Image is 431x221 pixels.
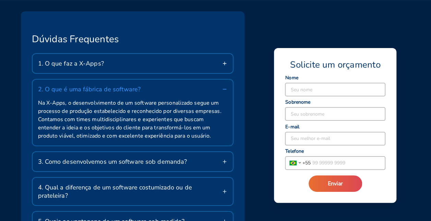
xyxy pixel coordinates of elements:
span: + 55 [302,159,311,166]
span: Enviar [328,180,343,187]
span: Na X-Apps, o desenvolvimento de um software personalizado segue um processo de produção estabelec... [38,99,228,140]
button: Enviar [309,175,362,192]
span: 2. O que é uma fábrica de software? [38,85,141,93]
input: Seu sobrenome [285,107,385,120]
span: Dúvidas Frequentes [32,33,119,45]
input: Seu nome [285,83,385,96]
input: 99 99999 9999 [311,156,385,170]
span: Solicite um orçamento [290,59,380,71]
span: 4. Qual a diferença de um software costumizado ou de prateleira? [38,183,222,200]
input: Seu melhor e-mail [285,132,385,145]
span: 3. Como desenvolvemos um software sob demanda? [38,158,187,166]
span: 1. O que faz a X-Apps? [38,59,104,68]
